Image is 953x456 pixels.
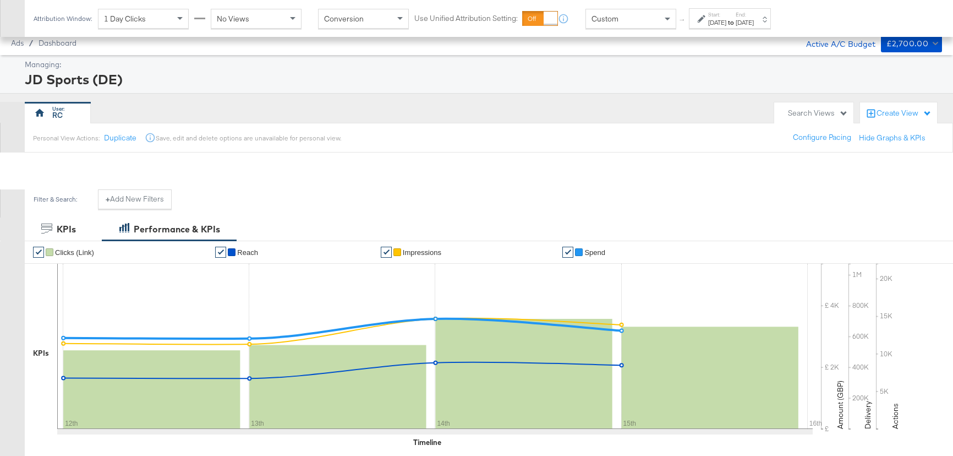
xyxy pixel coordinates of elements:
span: Clicks (Link) [55,248,94,257]
span: 1 Day Clicks [104,14,146,24]
span: / [24,39,39,47]
strong: to [726,18,736,26]
a: Dashboard [39,39,76,47]
label: End: [736,11,754,18]
text: Actions [890,403,900,429]
text: Delivery [863,401,873,429]
strong: + [106,194,110,204]
label: Use Unified Attribution Setting: [414,13,518,24]
div: Timeline [413,437,441,448]
span: Reach [237,248,258,257]
div: Managing: [25,59,939,70]
a: ✔ [215,247,226,258]
div: JD Sports (DE) [25,70,939,89]
div: RC [52,110,63,121]
button: £2,700.00 [881,35,942,52]
button: Hide Graphs & KPIs [859,133,925,143]
span: Spend [584,248,605,257]
span: Custom [591,14,618,24]
span: Impressions [403,248,441,257]
div: [DATE] [708,18,726,27]
div: Performance & KPIs [134,223,220,236]
label: Start: [708,11,726,18]
a: ✔ [562,247,573,258]
span: Ads [11,39,24,47]
div: Save, edit and delete options are unavailable for personal view. [156,134,341,143]
div: Personal View Actions: [33,134,100,143]
a: ✔ [381,247,392,258]
div: Active A/C Budget [795,35,875,51]
div: Attribution Window: [33,15,92,23]
div: KPIs [33,348,49,359]
div: Create View [877,108,932,119]
div: KPIs [57,223,76,236]
div: Filter & Search: [33,196,78,203]
text: Amount (GBP) [835,381,845,429]
button: +Add New Filters [98,189,172,209]
button: Duplicate [104,133,136,143]
span: Conversion [324,14,364,24]
div: £2,700.00 [886,37,929,51]
span: No Views [217,14,249,24]
span: ↑ [677,19,688,23]
div: [DATE] [736,18,754,27]
a: ✔ [33,247,44,258]
div: Search Views [788,108,848,118]
button: Configure Pacing [785,128,859,148]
